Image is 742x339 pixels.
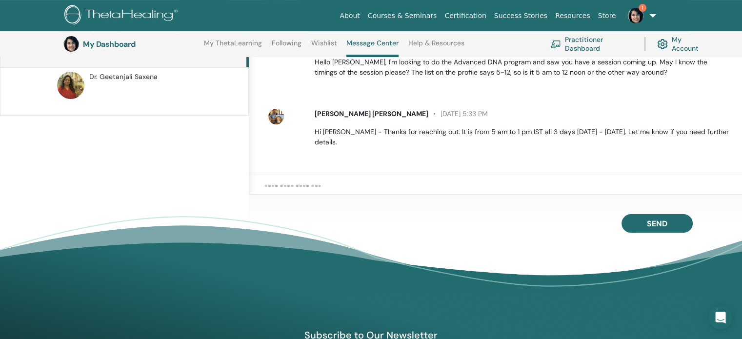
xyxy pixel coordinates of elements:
a: My Account [657,33,706,55]
a: My ThetaLearning [204,39,262,55]
span: [DATE] 5:33 PM [428,109,488,118]
span: [PERSON_NAME] [PERSON_NAME] [315,109,428,118]
span: 1 [639,4,646,12]
a: Store [594,7,620,25]
img: default.jpg [628,8,643,23]
a: Following [272,39,301,55]
a: About [336,7,363,25]
h3: My Dashboard [83,40,180,49]
img: default.jpg [268,109,284,124]
img: cog.svg [657,37,668,52]
a: Practitioner Dashboard [550,33,633,55]
span: Send [647,219,667,229]
p: Hi [PERSON_NAME] - Thanks for reaching out. It is from 5 am to 1 pm IST all 3 days [DATE] - [DATE... [315,127,731,147]
a: Success Stories [490,7,551,25]
a: Resources [551,7,594,25]
img: default.jpg [57,72,84,99]
a: Help & Resources [408,39,464,55]
a: Message Center [346,39,399,57]
button: Send [622,214,693,233]
p: Hello [PERSON_NAME], I'm looking to do the Advanced DNA program and saw you have a session coming... [315,57,731,78]
span: Dr. Geetanjali Saxena [89,72,158,82]
img: logo.png [64,5,181,27]
a: Wishlist [311,39,337,55]
div: Open Intercom Messenger [709,306,732,329]
img: default.jpg [63,36,79,52]
img: chalkboard-teacher.svg [550,40,561,48]
a: Certification [441,7,490,25]
a: Courses & Seminars [364,7,441,25]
